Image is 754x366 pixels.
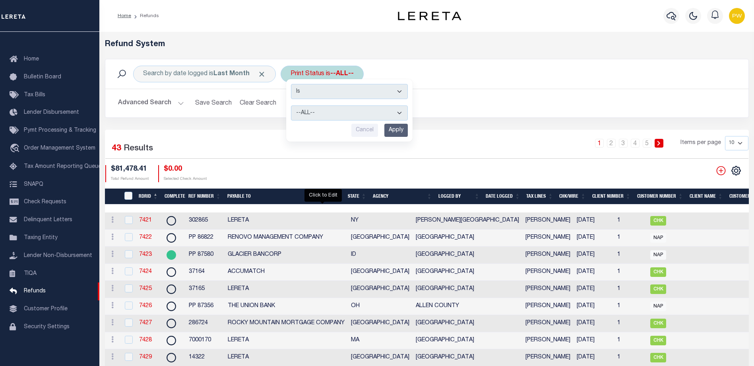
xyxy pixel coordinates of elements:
td: 1 [614,212,647,230]
span: 43 [112,144,121,153]
td: [GEOGRAPHIC_DATA] [348,230,413,247]
i: travel_explore [10,144,22,154]
td: MA [348,332,413,349]
p: Selected Check Amount [164,176,207,182]
td: LERETA [225,281,348,298]
td: RENOVO MANAGEMENT COMPANY [225,230,348,247]
button: Save Search [190,95,236,111]
span: Tax Amount Reporting Queue [24,164,101,169]
td: OH [348,298,413,315]
td: ACCUMATCH [225,264,348,281]
td: THE UNION BANK [225,298,348,315]
td: [DATE] [574,247,614,264]
td: [GEOGRAPHIC_DATA] [413,264,522,281]
td: [GEOGRAPHIC_DATA] [413,281,522,298]
td: ROCKY MOUNTAIN MORTGAGE COMPANY [225,315,348,332]
th: Chk/Wire: activate to sort column ascending [556,189,589,205]
span: Bulletin Board [24,74,61,80]
span: Check Requests [24,199,66,205]
th: Agency: activate to sort column ascending [370,189,435,205]
td: 1 [614,230,647,247]
a: Home [118,14,131,18]
td: 37165 [186,281,225,298]
a: 7422 [139,235,152,240]
td: 1 [614,247,647,264]
td: [GEOGRAPHIC_DATA] [413,332,522,349]
span: NAP [650,302,666,311]
span: CHK [650,353,666,362]
a: 7425 [139,286,152,292]
th: State: activate to sort column ascending [345,189,370,205]
th: Client Name: activate to sort column ascending [686,189,726,205]
td: 1 [614,264,647,281]
td: [PERSON_NAME] [522,230,574,247]
a: 1 [595,139,604,148]
th: Tax Lines: activate to sort column ascending [523,189,556,205]
td: [DATE] [574,281,614,298]
td: [DATE] [574,212,614,230]
div: Search by date logged is [133,66,276,82]
button: Advanced Search [118,95,184,111]
a: 7428 [139,337,152,343]
div: Click to Edit [304,189,342,202]
span: CHK [650,267,666,277]
td: 7000170 [186,332,225,349]
th: Complete [161,189,185,205]
span: Click to Remove [258,70,266,78]
td: 1 [614,315,647,332]
span: SNAPQ [24,181,43,187]
td: [PERSON_NAME] [522,264,574,281]
span: Home [24,56,39,62]
button: Clear Search [236,95,280,111]
td: 286724 [186,315,225,332]
input: Cancel [351,124,378,137]
span: Lender Non-Disbursement [24,253,92,259]
td: 1 [614,281,647,298]
td: [GEOGRAPHIC_DATA] [413,315,522,332]
td: PP 86822 [186,230,225,247]
td: 1 [614,332,647,349]
span: Pymt Processing & Tracking [24,128,96,133]
td: [GEOGRAPHIC_DATA] [348,281,413,298]
a: 7427 [139,320,152,326]
span: Items per page [680,139,721,148]
h4: $81,478.41 [111,165,149,174]
td: [DATE] [574,230,614,247]
b: Last Month [213,71,250,77]
td: NY [348,212,413,230]
td: LERETA [225,332,348,349]
span: Delinquent Letters [24,217,72,223]
a: 4 [631,139,640,148]
label: Results [124,142,153,155]
th: Logged By: activate to sort column ascending [435,189,483,205]
td: [PERSON_NAME][GEOGRAPHIC_DATA] [413,212,522,230]
td: [GEOGRAPHIC_DATA] [348,264,413,281]
td: [GEOGRAPHIC_DATA] [348,315,413,332]
td: GLACIER BANCORP [225,247,348,264]
div: Print Status is [281,66,364,82]
th: Date Logged: activate to sort column ascending [483,189,523,205]
td: [PERSON_NAME] [522,315,574,332]
span: Refunds [24,288,46,294]
td: [GEOGRAPHIC_DATA] [413,230,522,247]
td: [DATE] [574,332,614,349]
span: Lender Disbursement [24,110,79,115]
span: Order Management System [24,146,95,151]
td: ALLEN COUNTY [413,298,522,315]
a: 7423 [139,252,152,257]
li: Refunds [131,12,159,19]
span: Tax Bills [24,92,45,98]
td: [PERSON_NAME] [522,247,574,264]
a: 3 [619,139,628,148]
td: [PERSON_NAME] [522,298,574,315]
td: [GEOGRAPHIC_DATA] [413,247,522,264]
a: 7424 [139,269,152,274]
a: 5 [643,139,651,148]
td: [PERSON_NAME] [522,212,574,230]
span: Customer Profile [24,306,68,312]
b: --ALL-- [330,71,354,77]
span: CHK [650,319,666,328]
td: 1 [614,298,647,315]
td: [DATE] [574,315,614,332]
td: LERETA [225,212,348,230]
